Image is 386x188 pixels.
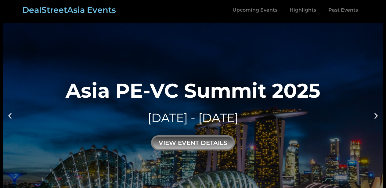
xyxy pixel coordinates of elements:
div: Next slide [372,112,380,119]
a: Upcoming Events [226,3,283,17]
div: view event details [151,135,235,150]
a: Highlights [283,3,322,17]
a: DealStreetAsia Events [22,5,116,15]
a: Past Events [322,3,364,17]
div: Previous slide [6,112,14,119]
div: [DATE] - [DATE] [66,110,320,126]
div: Asia PE-VC Summit 2025 [66,81,320,100]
